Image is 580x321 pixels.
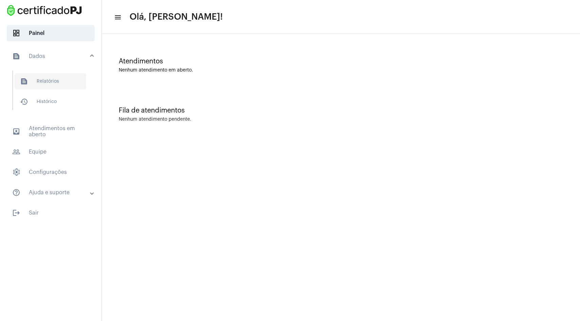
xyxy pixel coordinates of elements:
[12,188,91,197] mat-panel-title: Ajuda e suporte
[4,67,101,119] div: sidenav iconDados
[5,3,83,18] img: fba4626d-73b5-6c3e-879c-9397d3eee438.png
[15,94,86,110] span: Histórico
[4,184,101,201] mat-expansion-panel-header: sidenav iconAjuda e suporte
[12,52,91,60] mat-panel-title: Dados
[12,148,20,156] mat-icon: sidenav icon
[12,29,20,37] span: sidenav icon
[12,209,20,217] mat-icon: sidenav icon
[119,117,191,122] div: Nenhum atendimento pendente.
[12,188,20,197] mat-icon: sidenav icon
[7,164,95,180] span: Configurações
[7,25,95,41] span: Painel
[130,12,223,22] span: Olá, [PERSON_NAME]!
[7,144,95,160] span: Equipe
[114,13,121,21] mat-icon: sidenav icon
[20,77,28,85] mat-icon: sidenav icon
[119,68,563,73] div: Nenhum atendimento em aberto.
[7,205,95,221] span: Sair
[12,127,20,136] mat-icon: sidenav icon
[15,73,86,89] span: Relatórios
[20,98,28,106] mat-icon: sidenav icon
[119,58,563,65] div: Atendimentos
[4,45,101,67] mat-expansion-panel-header: sidenav iconDados
[12,168,20,176] span: sidenav icon
[12,52,20,60] mat-icon: sidenav icon
[119,107,563,114] div: Fila de atendimentos
[7,123,95,140] span: Atendimentos em aberto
